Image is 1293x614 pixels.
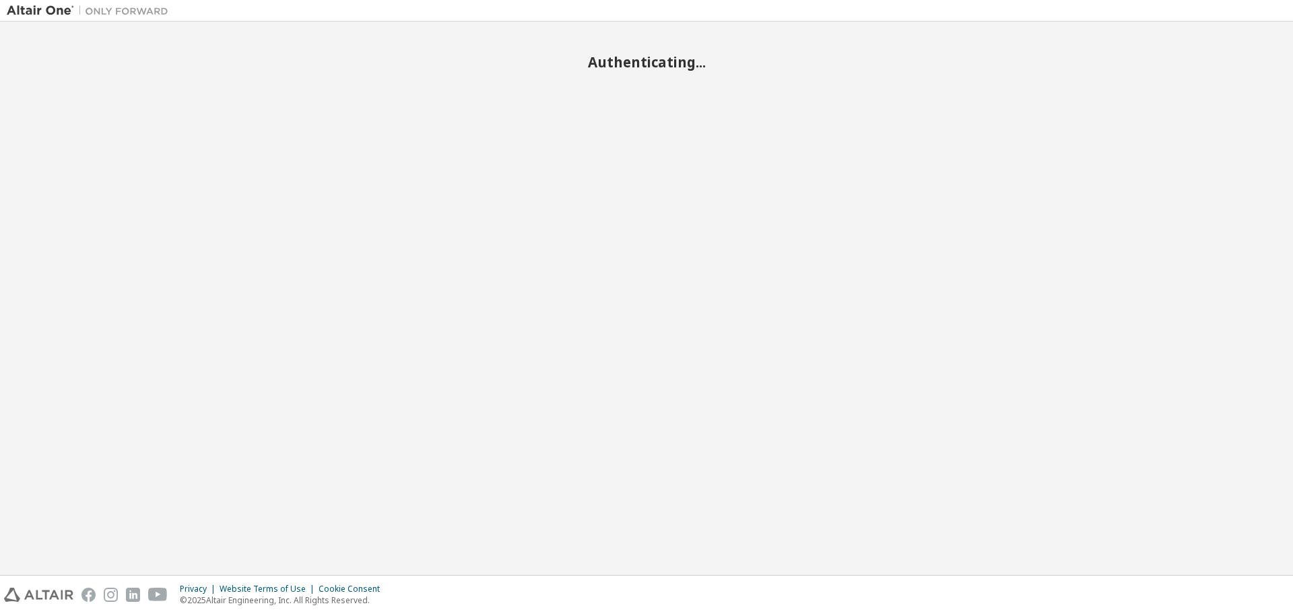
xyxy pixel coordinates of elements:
img: facebook.svg [81,588,96,602]
p: © 2025 Altair Engineering, Inc. All Rights Reserved. [180,594,388,606]
img: instagram.svg [104,588,118,602]
img: youtube.svg [148,588,168,602]
img: Altair One [7,4,175,18]
div: Cookie Consent [319,584,388,594]
img: linkedin.svg [126,588,140,602]
img: altair_logo.svg [4,588,73,602]
div: Website Terms of Use [220,584,319,594]
h2: Authenticating... [7,53,1286,71]
div: Privacy [180,584,220,594]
